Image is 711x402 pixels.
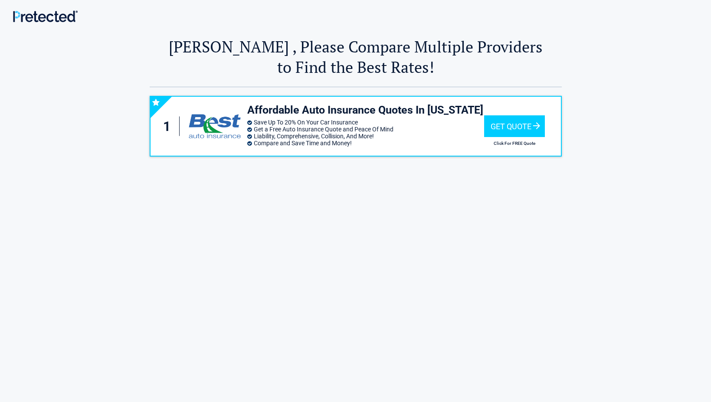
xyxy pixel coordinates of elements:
[159,117,180,136] div: 1
[187,113,242,140] img: bestautoinsurance's logo
[247,103,484,118] h3: Affordable Auto Insurance Quotes In [US_STATE]
[484,141,545,146] h2: Click For FREE Quote
[247,119,484,126] li: Save Up To 20% On Your Car Insurance
[247,140,484,147] li: Compare and Save Time and Money!
[247,126,484,133] li: Get a Free Auto Insurance Quote and Peace Of Mind
[484,115,545,137] div: Get Quote
[13,10,78,22] img: Main Logo
[247,133,484,140] li: Liability, Comprehensive, Collision, And More!
[150,36,562,77] h2: [PERSON_NAME] , Please Compare Multiple Providers to Find the Best Rates!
